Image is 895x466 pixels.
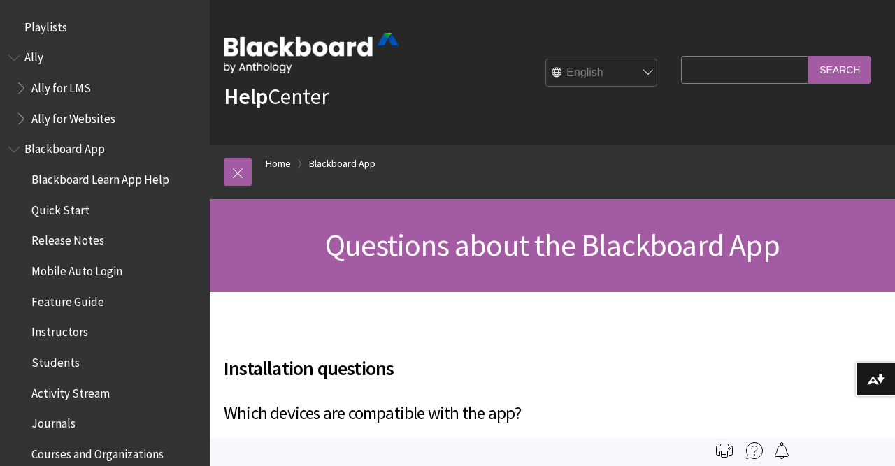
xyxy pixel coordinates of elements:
span: Quick Start [31,198,89,217]
a: Home [266,155,291,173]
img: Print [716,442,733,459]
h3: Which devices are compatible with the app? [224,400,674,427]
a: Blackboard App [309,155,375,173]
span: Questions about the Blackboard App [325,226,780,264]
input: Search [808,56,871,83]
nav: Book outline for Anthology Ally Help [8,46,201,131]
span: Activity Stream [31,381,110,400]
span: Courses and Organizations [31,442,164,461]
a: HelpCenter [224,82,329,110]
img: More help [746,442,763,459]
span: Playlists [24,15,67,34]
span: Students [31,351,80,370]
span: Release Notes [31,229,104,248]
span: Ally for LMS [31,76,91,95]
span: Ally for Websites [31,107,115,126]
span: Mobile Auto Login [31,259,122,278]
nav: Book outline for Playlists [8,15,201,39]
span: Ally [24,46,43,65]
select: Site Language Selector [546,59,658,87]
span: Blackboard App [24,138,105,156]
img: Blackboard by Anthology [224,33,399,73]
span: Feature Guide [31,290,104,309]
span: Instructors [31,321,88,340]
span: Blackboard Learn App Help [31,168,169,187]
span: Installation questions [224,354,674,383]
span: Journals [31,412,76,431]
strong: Help [224,82,268,110]
img: Follow this page [773,442,790,459]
